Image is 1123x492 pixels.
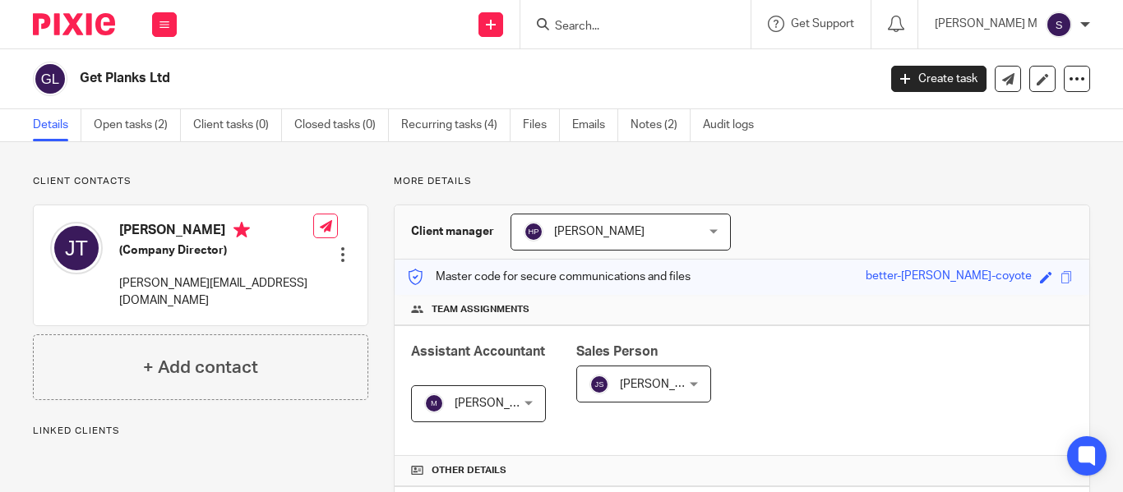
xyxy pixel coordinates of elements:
[33,175,368,188] p: Client contacts
[523,109,560,141] a: Files
[891,66,987,92] a: Create task
[631,109,691,141] a: Notes (2)
[589,375,609,394] img: svg%3E
[554,226,645,237] span: [PERSON_NAME]
[455,398,545,409] span: [PERSON_NAME]
[432,303,529,316] span: Team assignments
[33,13,115,35] img: Pixie
[119,222,313,242] h4: [PERSON_NAME]
[935,16,1038,32] p: [PERSON_NAME] M
[394,175,1090,188] p: More details
[866,268,1032,287] div: better-[PERSON_NAME]-coyote
[424,393,444,413] img: svg%3E
[411,345,545,358] span: Assistant Accountant
[294,109,389,141] a: Closed tasks (0)
[80,70,709,87] h2: Get Planks Ltd
[193,109,282,141] a: Client tasks (0)
[407,269,691,285] p: Master code for secure communications and files
[553,20,701,34] input: Search
[50,222,103,274] img: svg%3E
[143,355,258,380] h4: + Add contact
[576,345,658,358] span: Sales Person
[1046,11,1072,38] img: svg%3E
[572,109,618,141] a: Emails
[119,242,313,259] h5: (Company Director)
[401,109,511,141] a: Recurring tasks (4)
[791,18,854,30] span: Get Support
[94,109,181,141] a: Open tasks (2)
[432,464,506,477] span: Other details
[620,379,710,390] span: [PERSON_NAME]
[703,109,766,141] a: Audit logs
[33,109,81,141] a: Details
[411,223,494,240] h3: Client manager
[33,62,67,96] img: svg%3E
[119,275,313,309] p: [PERSON_NAME][EMAIL_ADDRESS][DOMAIN_NAME]
[233,222,250,238] i: Primary
[524,222,543,241] img: svg%3E
[33,425,368,438] p: Linked clients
